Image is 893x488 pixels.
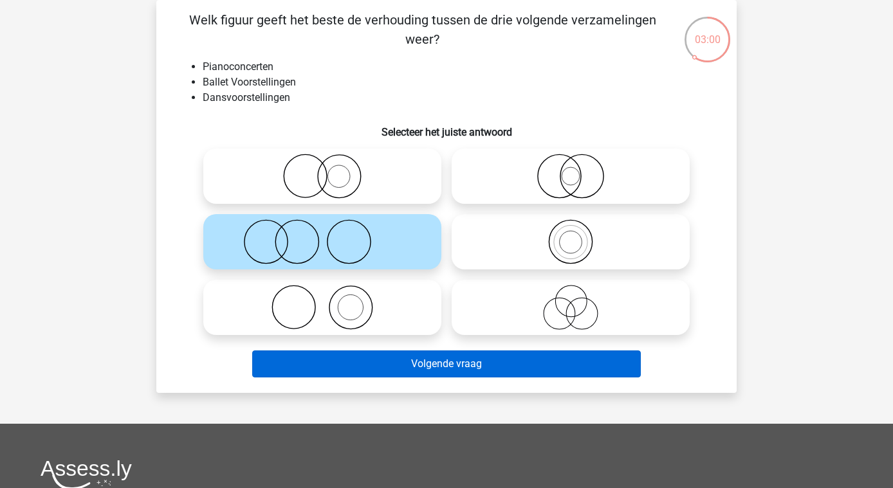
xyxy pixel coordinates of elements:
h6: Selecteer het juiste antwoord [177,116,716,138]
li: Ballet Voorstellingen [203,75,716,90]
li: Pianoconcerten [203,59,716,75]
p: Welk figuur geeft het beste de verhouding tussen de drie volgende verzamelingen weer? [177,10,668,49]
button: Volgende vraag [252,350,641,377]
div: 03:00 [683,15,732,48]
li: Dansvoorstellingen [203,90,716,105]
